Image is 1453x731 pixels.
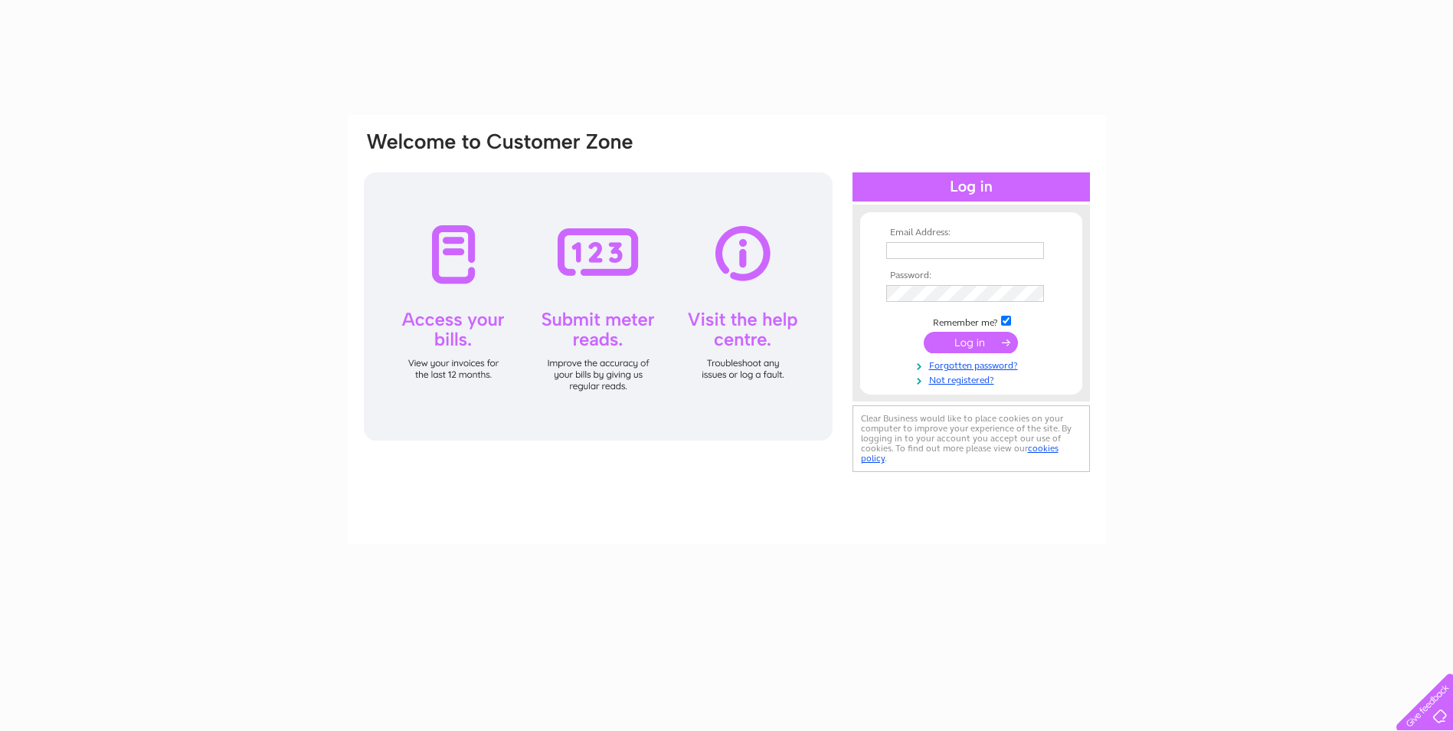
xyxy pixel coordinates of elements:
[886,357,1060,372] a: Forgotten password?
[861,443,1059,464] a: cookies policy
[882,270,1060,281] th: Password:
[882,313,1060,329] td: Remember me?
[882,228,1060,238] th: Email Address:
[852,405,1090,472] div: Clear Business would like to place cookies on your computer to improve your experience of the sit...
[924,332,1018,353] input: Submit
[886,372,1060,386] a: Not registered?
